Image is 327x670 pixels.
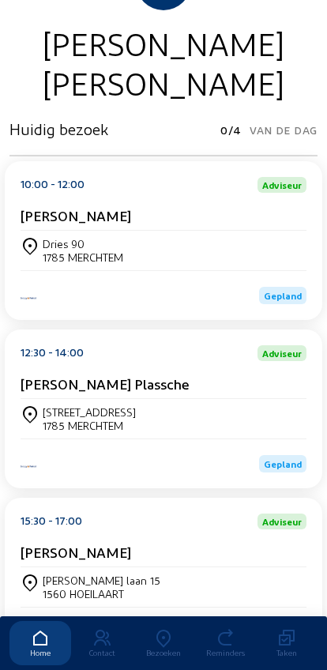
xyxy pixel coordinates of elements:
[262,348,302,358] span: Adviseur
[43,587,160,600] div: 1560 HOEILAART
[21,207,131,224] cam-card-title: [PERSON_NAME]
[71,648,133,657] div: Contact
[133,648,194,657] div: Bezoeken
[43,574,160,587] div: [PERSON_NAME] laan 15
[256,648,318,657] div: Taken
[21,514,82,529] div: 15:30 - 17:00
[9,648,71,657] div: Home
[194,621,256,665] a: Reminders
[9,23,318,62] div: [PERSON_NAME]
[264,458,302,469] span: Gepland
[21,177,85,193] div: 10:00 - 12:00
[9,621,71,665] a: Home
[21,465,36,468] img: Energy Protect Ramen & Deuren
[133,621,194,665] a: Bezoeken
[9,62,318,102] div: [PERSON_NAME]
[250,119,318,141] span: Van de dag
[21,345,84,361] div: 12:30 - 14:00
[21,375,190,392] cam-card-title: [PERSON_NAME] Plassche
[220,119,242,141] span: 0/4
[43,250,123,264] div: 1785 MERCHTEM
[262,180,302,190] span: Adviseur
[21,297,36,299] img: Energy Protect Ramen & Deuren
[9,119,108,138] h3: Huidig bezoek
[264,290,302,301] span: Gepland
[21,544,131,560] cam-card-title: [PERSON_NAME]
[43,237,123,250] div: Dries 90
[194,648,256,657] div: Reminders
[262,517,302,526] span: Adviseur
[71,621,133,665] a: Contact
[256,621,318,665] a: Taken
[43,405,136,419] div: [STREET_ADDRESS]
[43,419,136,432] div: 1785 MERCHTEM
